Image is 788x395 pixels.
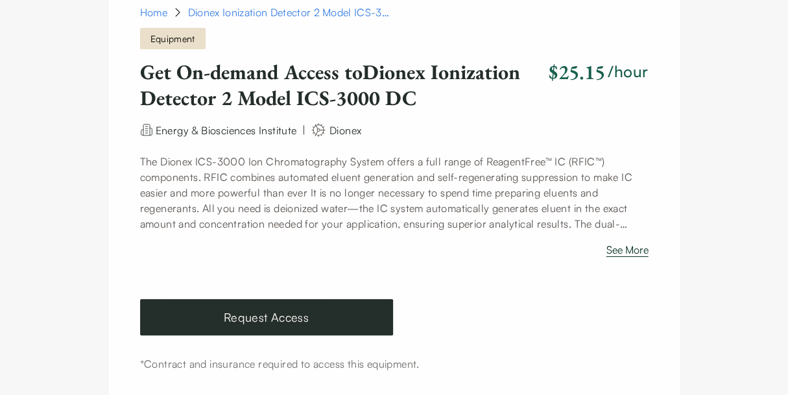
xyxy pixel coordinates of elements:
p: The Dionex ICS-3000 Ion Chromatography System offers a full range of ReagentFree™ IC (RFIC™) comp... [140,154,649,232]
h1: Get On-demand Access to Dionex Ionization Detector 2 Model ICS-3000 DC [140,59,544,112]
div: Dionex Ionization Detector 2 Model ICS-3000 DC [188,5,396,20]
span: Energy & Biosciences Institute [156,124,297,137]
a: Energy & Biosciences Institute [156,123,297,136]
span: Equipment [140,28,206,49]
h3: /hour [608,61,648,83]
span: Dionex [329,123,361,136]
div: | [302,122,305,138]
div: *Contract and insurance required to access this equipment. [140,356,649,372]
h2: $25.15 [549,59,605,85]
img: manufacturer [311,122,326,138]
a: Home [140,5,167,20]
button: See More [606,242,649,263]
a: Request Access [140,299,393,335]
